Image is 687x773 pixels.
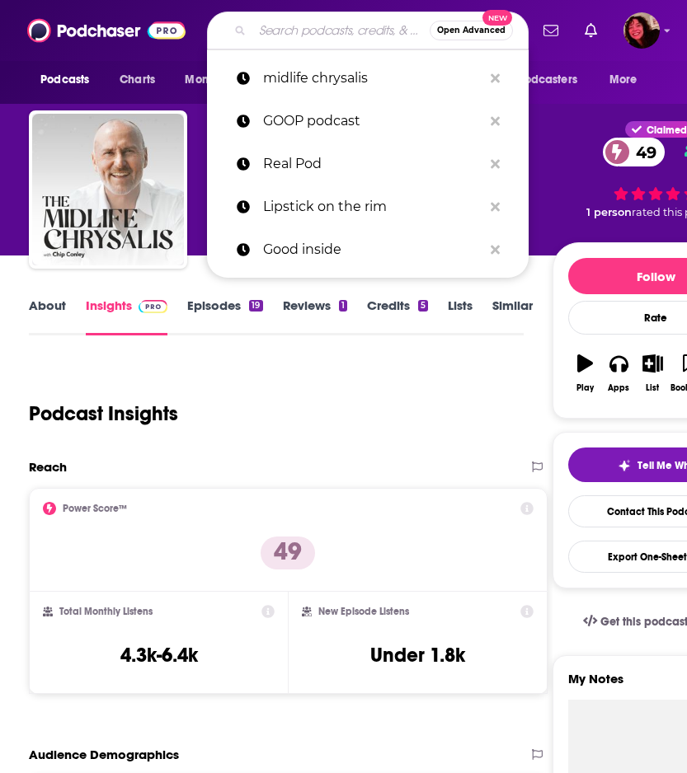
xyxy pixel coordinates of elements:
h1: Podcast Insights [29,401,178,426]
div: 19 [249,300,262,312]
span: 49 [619,138,665,166]
button: List [636,344,670,403]
a: Real Pod [207,143,529,185]
button: Play [568,344,602,403]
a: InsightsPodchaser Pro [86,297,167,335]
p: Lipstick on the rim [263,185,482,228]
div: Search podcasts, credits, & more... [207,12,529,49]
input: Search podcasts, credits, & more... [252,17,430,44]
a: Show notifications dropdown [537,16,565,45]
a: Credits5 [367,297,428,335]
a: Lists [448,297,473,335]
span: For Podcasters [498,68,577,91]
h3: Under 1.8k [370,643,465,668]
button: open menu [29,64,111,96]
div: 5 [418,300,428,312]
a: midlife chrysalis [207,57,529,100]
span: Monitoring [185,68,243,91]
div: List [646,383,659,393]
div: Apps [608,383,629,393]
div: Play [576,383,594,393]
div: 1 [339,300,347,312]
button: Open AdvancedNew [430,21,513,40]
a: Lipstick on the rim [207,185,529,228]
a: 49 [603,138,665,166]
button: open menu [598,64,658,96]
a: Reviews1 [283,297,347,335]
span: 1 person [586,206,632,218]
a: Similar [492,297,533,335]
a: Good inside [207,228,529,271]
a: Show notifications dropdown [578,16,604,45]
img: tell me why sparkle [618,459,631,472]
h2: New Episode Listens [318,606,409,617]
button: Apps [602,344,636,403]
p: GOOP podcast [263,100,482,143]
p: 49 [261,536,315,569]
a: Episodes19 [187,297,262,335]
h2: Total Monthly Listens [59,606,153,617]
span: Charts [120,68,155,91]
img: Podchaser Pro [139,300,167,313]
p: Good inside [263,228,482,271]
span: Claimed [647,126,687,134]
button: open menu [487,64,601,96]
img: User Profile [623,12,660,49]
h2: Reach [29,459,67,475]
h2: Power Score™ [63,503,127,514]
a: Charts [109,64,165,96]
img: Podchaser - Follow, Share and Rate Podcasts [27,15,186,46]
button: Show profile menu [623,12,660,49]
button: open menu [173,64,265,96]
span: Logged in as Kathryn-Musilek [623,12,660,49]
img: The Midlife Chrysalis [32,114,184,265]
span: New [482,10,512,26]
span: Open Advanced [437,26,506,35]
p: Real Pod [263,143,482,185]
span: More [609,68,638,91]
h3: 4.3k-6.4k [120,643,198,668]
a: GOOP podcast [207,100,529,143]
h2: Audience Demographics [29,747,179,762]
p: midlife chrysalis [263,57,482,100]
a: About [29,297,66,335]
span: Podcasts [40,68,89,91]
